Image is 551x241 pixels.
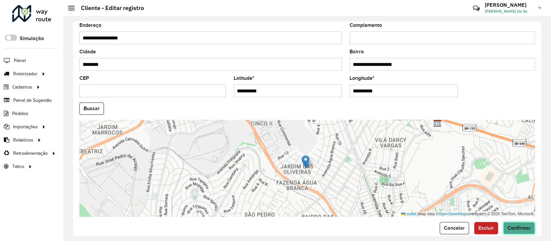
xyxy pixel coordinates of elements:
[469,1,483,15] a: Contato Rápido
[75,5,144,12] h2: Cliente - Editar registro
[399,211,535,217] div: Map data © contributors,© 2025 TomTom, Microsoft
[301,155,310,168] img: Marker
[485,8,533,14] span: [PERSON_NAME] De Sa
[20,35,44,42] label: Simulação
[14,57,26,64] span: Painel
[13,123,38,130] span: Importações
[503,222,535,234] button: Confirmar
[350,21,382,29] label: Complemento
[13,137,33,143] span: Relatórios
[507,225,531,231] span: Confirmar
[12,163,24,170] span: Tático
[350,74,374,82] label: Longitude
[79,74,89,82] label: CEP
[444,225,465,231] span: Cancelar
[234,74,254,82] label: Latitude
[79,102,104,115] button: Buscar
[350,48,364,56] label: Bairro
[12,110,28,117] span: Pedidos
[13,97,52,104] span: Painel de Sugestão
[12,84,32,90] span: Cadastros
[79,21,101,29] label: Endereço
[474,222,498,234] button: Excluir
[485,2,533,8] h3: [PERSON_NAME]
[13,70,37,77] span: Roteirizador
[478,225,494,231] span: Excluir
[79,48,96,56] label: Cidade
[440,222,469,234] button: Cancelar
[13,150,48,157] span: Retroalimentação
[433,119,442,127] img: AS - AS Minas
[439,212,466,216] a: OpenStreetMap
[417,212,418,216] span: |
[401,212,416,216] a: Leaflet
